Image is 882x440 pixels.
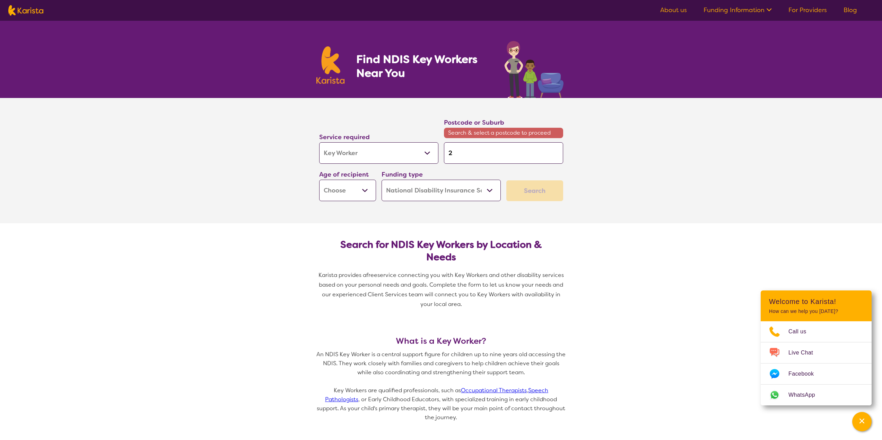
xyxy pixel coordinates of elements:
[8,5,43,16] img: Karista logo
[769,297,863,306] h2: Welcome to Karista!
[788,369,822,379] span: Facebook
[788,6,827,14] a: For Providers
[844,6,857,14] a: Blog
[316,350,566,377] p: An NDIS Key Worker is a central support figure for children up to nine years old accessing the ND...
[503,37,566,98] img: key-worker
[319,170,369,179] label: Age of recipient
[761,290,872,405] div: Channel Menu
[761,385,872,405] a: Web link opens in a new tab.
[769,308,863,314] p: How can we help you [DATE]?
[319,133,370,141] label: Service required
[704,6,772,14] a: Funding Information
[316,386,566,422] p: Key Workers are qualified professionals, such as , , or Early Childhood Educators, with specializ...
[356,52,490,80] h1: Find NDIS Key Workers Near You
[382,170,423,179] label: Funding type
[852,412,872,431] button: Channel Menu
[761,321,872,405] ul: Choose channel
[461,387,527,394] a: Occupational Therapists
[444,142,563,164] input: Type
[660,6,687,14] a: About us
[444,128,563,138] span: Search & select a postcode to proceed
[444,118,504,127] label: Postcode or Suburb
[788,390,823,400] span: WhatsApp
[316,336,566,346] h3: What is a Key Worker?
[366,271,377,279] span: free
[318,271,366,279] span: Karista provides a
[788,326,815,337] span: Call us
[788,348,821,358] span: Live Chat
[325,239,558,263] h2: Search for NDIS Key Workers by Location & Needs
[319,271,565,308] span: service connecting you with Key Workers and other disability services based on your personal need...
[316,46,345,84] img: Karista logo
